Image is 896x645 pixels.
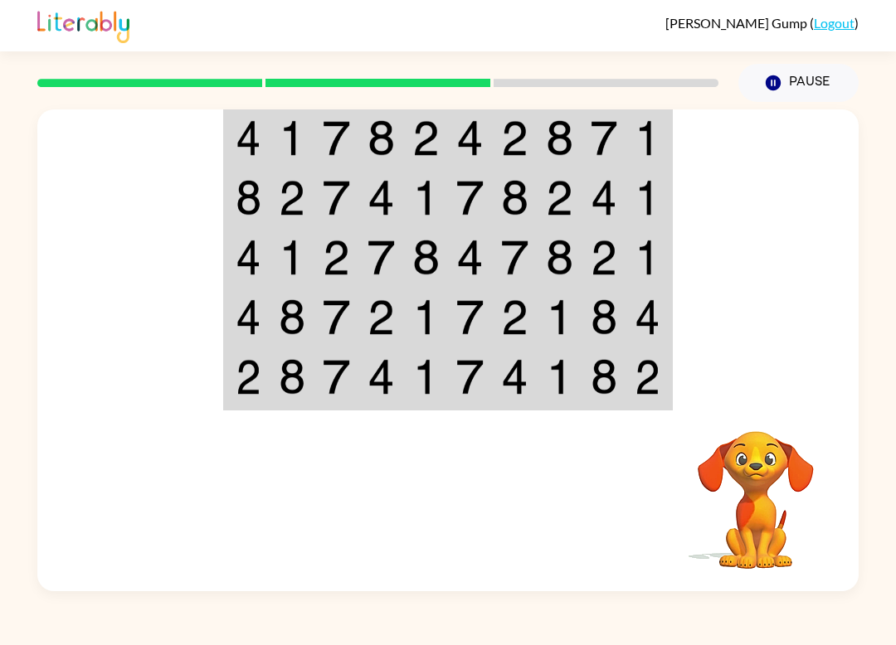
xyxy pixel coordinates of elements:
img: 2 [591,240,618,275]
img: 7 [323,120,350,156]
img: 1 [546,299,573,335]
img: 4 [236,299,261,335]
img: 1 [412,180,440,216]
img: 1 [635,180,660,216]
img: 8 [368,120,395,156]
img: 2 [279,180,306,216]
img: 2 [635,359,660,395]
img: 8 [546,240,573,275]
img: Literably [37,7,129,43]
img: 7 [323,359,350,395]
img: 1 [412,359,440,395]
img: 4 [591,180,618,216]
img: 8 [591,299,618,335]
img: 2 [546,180,573,216]
img: 2 [501,120,528,156]
img: 8 [501,180,528,216]
img: 1 [635,240,660,275]
img: 4 [236,120,261,156]
div: ( ) [665,15,859,31]
img: 8 [591,359,618,395]
img: 4 [236,240,261,275]
img: 7 [323,180,350,216]
img: 4 [456,240,484,275]
img: 7 [323,299,350,335]
img: 2 [236,359,261,395]
img: 4 [456,120,484,156]
img: 1 [635,120,660,156]
img: 7 [456,299,484,335]
img: 1 [279,120,306,156]
button: Pause [738,64,859,102]
img: 1 [546,359,573,395]
img: 2 [368,299,395,335]
a: Logout [814,15,855,31]
img: 4 [368,359,395,395]
img: 1 [412,299,440,335]
img: 7 [456,359,484,395]
span: [PERSON_NAME] Gump [665,15,810,31]
img: 8 [279,299,306,335]
img: 4 [501,359,528,395]
img: 2 [323,240,350,275]
img: 8 [546,120,573,156]
img: 7 [591,120,618,156]
img: 2 [501,299,528,335]
video: Your browser must support playing .mp4 files to use Literably. Please try using another browser. [673,405,839,571]
img: 7 [368,240,395,275]
img: 8 [412,240,440,275]
img: 7 [501,240,528,275]
img: 8 [236,180,261,216]
img: 4 [635,299,660,335]
img: 7 [456,180,484,216]
img: 8 [279,359,306,395]
img: 2 [412,120,440,156]
img: 4 [368,180,395,216]
img: 1 [279,240,306,275]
